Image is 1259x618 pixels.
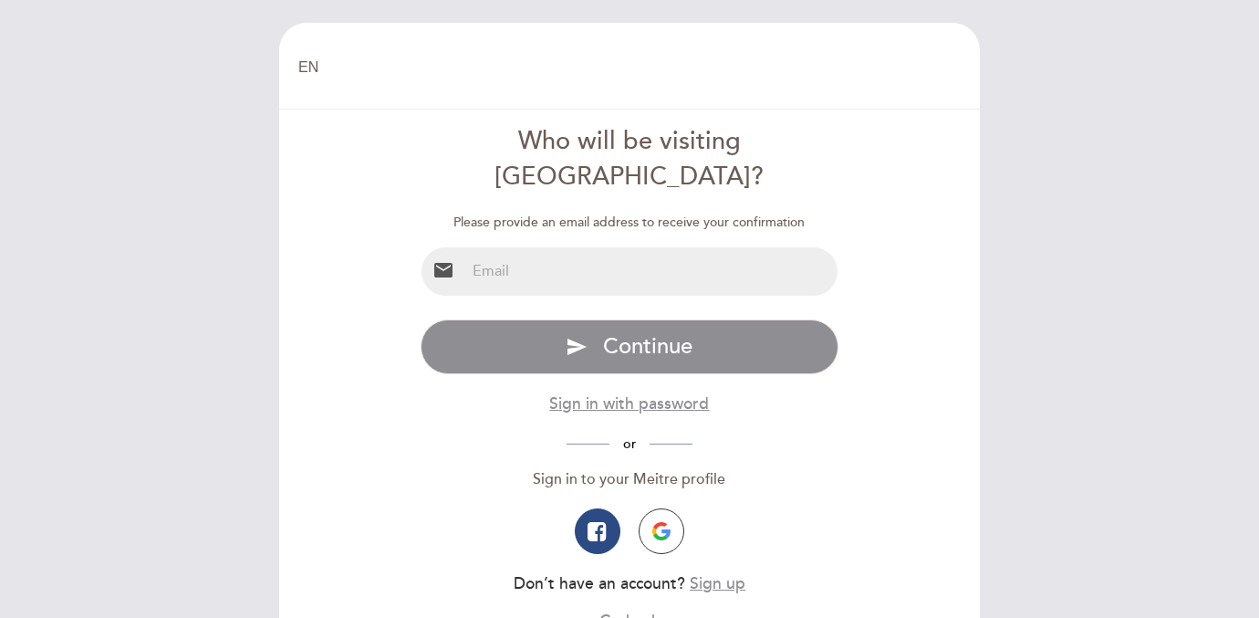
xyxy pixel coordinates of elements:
[465,247,838,296] input: Email
[421,124,839,195] div: Who will be visiting [GEOGRAPHIC_DATA]?
[514,574,685,593] span: Don’t have an account?
[652,522,671,540] img: icon-google.png
[609,436,650,452] span: or
[603,333,692,360] span: Continue
[421,469,839,490] div: Sign in to your Meitre profile
[421,214,839,232] div: Please provide an email address to receive your confirmation
[690,572,745,595] button: Sign up
[421,319,839,374] button: send Continue
[566,336,588,358] i: send
[432,259,454,281] i: email
[549,393,709,415] button: Sign in with password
